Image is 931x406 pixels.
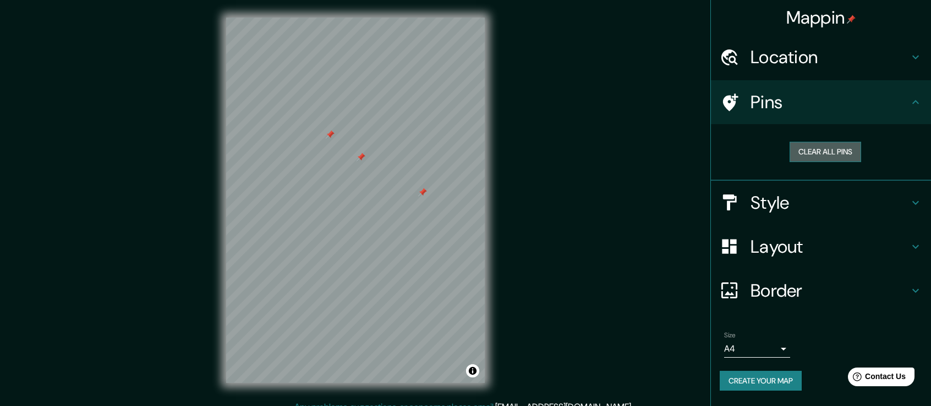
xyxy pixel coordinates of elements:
[711,35,931,79] div: Location
[724,340,790,358] div: A4
[711,225,931,269] div: Layout
[711,269,931,313] div: Border
[751,91,909,113] h4: Pins
[226,18,485,383] canvas: Map
[833,363,919,394] iframe: Help widget launcher
[720,371,802,391] button: Create your map
[724,330,736,340] label: Size
[711,80,931,124] div: Pins
[751,192,909,214] h4: Style
[847,15,856,24] img: pin-icon.png
[751,280,909,302] h4: Border
[466,364,479,377] button: Toggle attribution
[786,7,856,29] h4: Mappin
[751,236,909,258] h4: Layout
[790,142,861,162] button: Clear all pins
[751,46,909,68] h4: Location
[711,181,931,225] div: Style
